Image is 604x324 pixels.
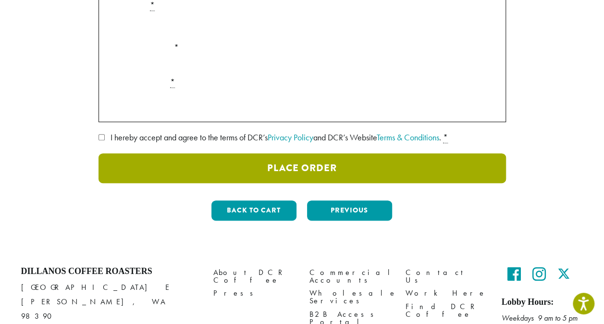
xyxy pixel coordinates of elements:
[377,132,439,143] a: Terms & Conditions
[309,287,391,308] a: Wholesale Services
[211,200,296,221] button: Back to cart
[309,266,391,287] a: Commercial Accounts
[502,313,578,323] em: Weekdays 9 am to 5 pm
[213,287,295,300] a: Press
[170,76,175,88] abbr: required
[406,300,487,321] a: Find DCR Coffee
[99,153,506,183] button: Place Order
[213,266,295,287] a: About DCR Coffee
[406,266,487,287] a: Contact Us
[21,266,199,277] h4: Dillanos Coffee Roasters
[406,287,487,300] a: Work Here
[99,134,105,140] input: I hereby accept and agree to the terms of DCR’sPrivacy Policyand DCR’s WebsiteTerms & Conditions. *
[443,132,448,143] abbr: required
[502,297,583,308] h5: Lobby Hours:
[307,200,392,221] button: Previous
[111,132,441,143] span: I hereby accept and agree to the terms of DCR’s and DCR’s Website .
[268,132,313,143] a: Privacy Policy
